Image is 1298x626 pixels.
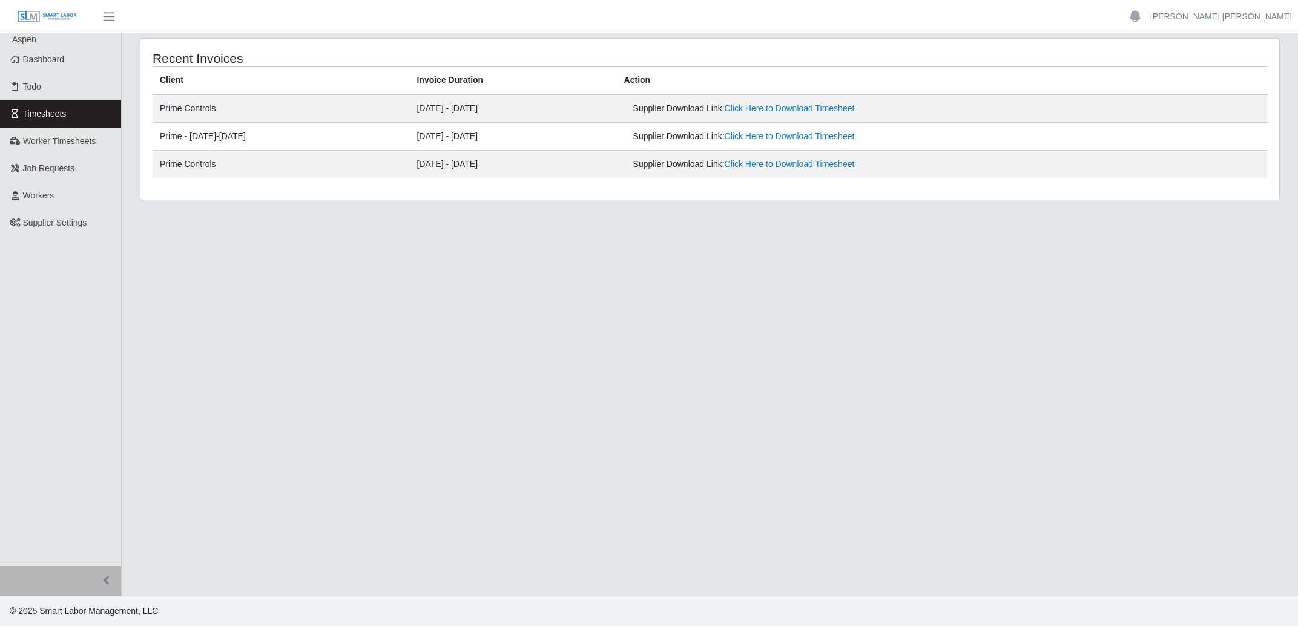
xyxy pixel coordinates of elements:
[633,158,1039,171] div: Supplier Download Link:
[409,151,616,178] td: [DATE] - [DATE]
[23,82,41,91] span: Todo
[725,103,855,113] a: Click Here to Download Timesheet
[633,102,1039,115] div: Supplier Download Link:
[153,151,409,178] td: Prime Controls
[23,218,87,227] span: Supplier Settings
[153,123,409,151] td: Prime - [DATE]-[DATE]
[633,130,1039,143] div: Supplier Download Link:
[10,606,158,616] span: © 2025 Smart Labor Management, LLC
[617,67,1267,95] th: Action
[153,67,409,95] th: Client
[23,191,54,200] span: Workers
[23,109,67,119] span: Timesheets
[1150,10,1292,23] a: [PERSON_NAME] [PERSON_NAME]
[725,159,855,169] a: Click Here to Download Timesheet
[409,94,616,123] td: [DATE] - [DATE]
[23,136,96,146] span: Worker Timesheets
[153,94,409,123] td: Prime Controls
[409,123,616,151] td: [DATE] - [DATE]
[725,131,855,141] a: Click Here to Download Timesheet
[153,51,607,66] h4: Recent Invoices
[23,54,65,64] span: Dashboard
[17,10,77,24] img: SLM Logo
[23,163,75,173] span: Job Requests
[12,34,36,44] span: Aspen
[409,67,616,95] th: Invoice Duration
